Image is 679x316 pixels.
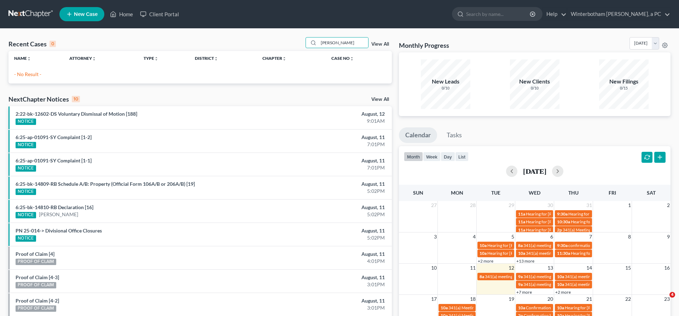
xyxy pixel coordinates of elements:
div: PROOF OF CLAIM [16,259,56,265]
a: Typeunfold_more [144,56,158,61]
a: Tasks [440,127,468,143]
span: Hearing for [PERSON_NAME] [571,219,626,224]
h3: Monthly Progress [399,41,449,50]
span: 4 [669,292,675,298]
span: 10a [518,305,525,310]
span: 341(a) meeting for [PERSON_NAME] [523,282,592,287]
div: Recent Cases [8,40,56,48]
a: Nameunfold_more [14,56,31,61]
span: Mon [451,190,463,196]
span: 10a [557,282,564,287]
a: Districtunfold_more [195,56,218,61]
span: 17 [430,295,437,303]
input: Search by name... [466,7,531,21]
span: 3 [433,232,437,241]
a: View All [371,42,389,47]
a: Winterbotham [PERSON_NAME], a PC [567,8,670,21]
div: August, 11 [266,134,385,141]
a: 2:22-bk-12602-DS Voluntary Dismissal of Motion [188] [16,111,137,117]
button: day [441,152,455,161]
span: 341(a) meeting for [PERSON_NAME] [523,243,592,248]
span: 10a [557,274,564,279]
div: NOTICE [16,212,36,218]
div: 5:02PM [266,211,385,218]
span: Fri [609,190,616,196]
span: 341(a) meeting for [PERSON_NAME] [565,282,633,287]
span: 11 [469,264,476,272]
div: August, 11 [266,274,385,281]
a: Home [106,8,137,21]
a: Help [543,8,567,21]
span: 9 [666,232,671,241]
a: 6:25-bk-14809-RB Schedule A/B: Property (Official Form 106A/B or 206A/B) [19] [16,181,195,187]
div: 3:01PM [266,304,385,311]
span: 10a [480,251,487,256]
span: 341(a) meeting for [PERSON_NAME] and [PERSON_NAME] [PERSON_NAME] [526,251,670,256]
span: 4 [472,232,476,241]
span: 12 [508,264,515,272]
span: Hearing for [PERSON_NAME] [571,251,626,256]
span: 13 [547,264,554,272]
span: Thu [568,190,579,196]
span: 14 [586,264,593,272]
div: 0/10 [510,86,559,91]
a: 6:25-bk-14810-RB Declaration [16] [16,204,93,210]
i: unfold_more [282,57,286,61]
span: 341(a) meeting for [PERSON_NAME] [523,274,592,279]
div: PROOF OF CLAIM [16,305,56,312]
p: - No Result - [14,71,386,78]
a: Proof of Claim [4] [16,251,54,257]
div: August, 11 [266,251,385,258]
span: 341(a) meeting for [PERSON_NAME] [485,274,553,279]
span: 1 [627,201,632,209]
span: 9a [518,274,523,279]
div: 7:01PM [266,141,385,148]
span: 10 [430,264,437,272]
span: 341(a) Meeting for [PERSON_NAME] [563,227,631,232]
span: 11a [518,227,525,232]
a: Calendar [399,127,437,143]
span: Hearing for [PERSON_NAME] [487,251,542,256]
span: Hearing for [PERSON_NAME] and [PERSON_NAME] [PERSON_NAME] [526,219,657,224]
div: 0 [50,41,56,47]
span: 9a [518,282,523,287]
span: 10a [480,243,487,248]
span: 11:30a [557,251,570,256]
a: +2 more [555,289,571,295]
span: Wed [529,190,540,196]
div: 0/15 [599,86,649,91]
button: list [455,152,469,161]
a: View All [371,97,389,102]
span: 22 [625,295,632,303]
a: Case Nounfold_more [331,56,354,61]
button: month [404,152,423,161]
i: unfold_more [350,57,354,61]
i: unfold_more [92,57,96,61]
span: 15 [625,264,632,272]
input: Search by name... [319,38,368,48]
span: 11a [518,211,525,217]
span: Sun [413,190,423,196]
div: NOTICE [16,235,36,242]
span: 28 [469,201,476,209]
a: Chapterunfold_more [262,56,286,61]
span: Hearing for [PERSON_NAME] and [PERSON_NAME] [568,211,665,217]
div: August, 11 [266,157,385,164]
span: 21 [586,295,593,303]
div: New Leads [421,77,470,86]
span: 8a [518,243,523,248]
span: 8 [627,232,632,241]
a: 6:25-ap-01091-SY Complaint [1-1] [16,157,92,163]
button: week [423,152,441,161]
span: 9:30a [557,211,568,217]
span: 9:30a [557,243,568,248]
div: 4:01PM [266,258,385,265]
span: 2p [557,227,562,232]
span: confirmation hearing for [PERSON_NAME] [568,243,648,248]
span: 7 [588,232,593,241]
div: NOTICE [16,119,36,125]
span: 18 [469,295,476,303]
span: 31 [586,201,593,209]
a: Client Portal [137,8,182,21]
div: NOTICE [16,189,36,195]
